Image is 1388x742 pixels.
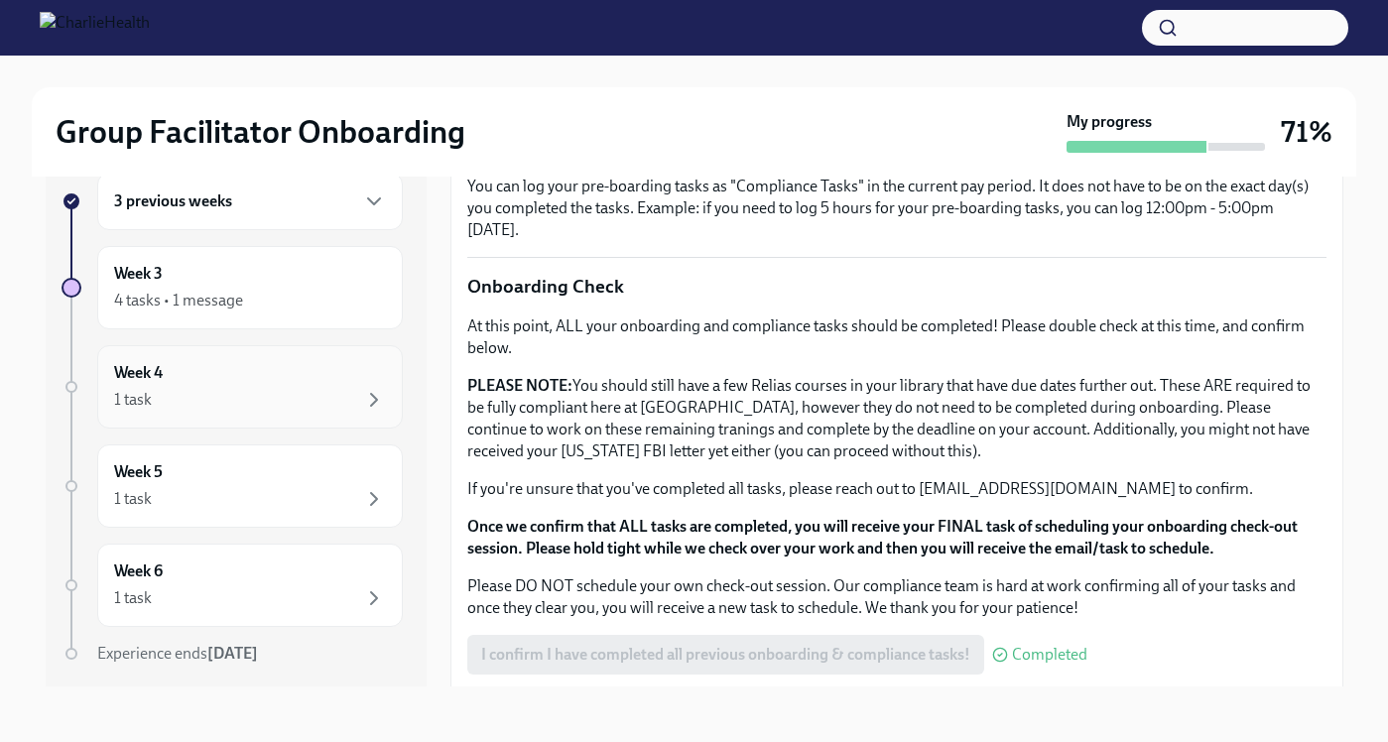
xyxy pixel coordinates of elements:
h2: Group Facilitator Onboarding [56,112,465,152]
img: CharlieHealth [40,12,150,44]
p: Please DO NOT schedule your own check-out session. Our compliance team is hard at work confirming... [467,575,1326,619]
h6: Week 4 [114,362,163,384]
strong: [DATE] [207,644,258,663]
a: Week 34 tasks • 1 message [62,246,403,329]
h3: 71% [1281,114,1332,150]
div: 1 task [114,587,152,609]
p: You can log your pre-boarding tasks as "Compliance Tasks" in the current pay period. It does not ... [467,176,1326,241]
a: Week 41 task [62,345,403,429]
strong: Once we confirm that ALL tasks are completed, you will receive your FINAL task of scheduling your... [467,517,1298,557]
a: Week 51 task [62,444,403,528]
strong: PLEASE NOTE: [467,376,572,395]
span: Completed [1012,647,1087,663]
div: 1 task [114,389,152,411]
strong: My progress [1067,111,1152,133]
a: Week 61 task [62,544,403,627]
p: You should still have a few Relias courses in your library that have due dates further out. These... [467,375,1326,462]
div: 4 tasks • 1 message [114,290,243,311]
div: 3 previous weeks [97,173,403,230]
span: Experience ends [97,644,258,663]
p: If you're unsure that you've completed all tasks, please reach out to [EMAIL_ADDRESS][DOMAIN_NAME... [467,478,1326,500]
p: At this point, ALL your onboarding and compliance tasks should be completed! Please double check ... [467,315,1326,359]
div: 1 task [114,488,152,510]
p: Onboarding Check [467,274,1326,300]
h6: Week 6 [114,560,163,582]
h6: Week 5 [114,461,163,483]
h6: Week 3 [114,263,163,285]
h6: 3 previous weeks [114,190,232,212]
